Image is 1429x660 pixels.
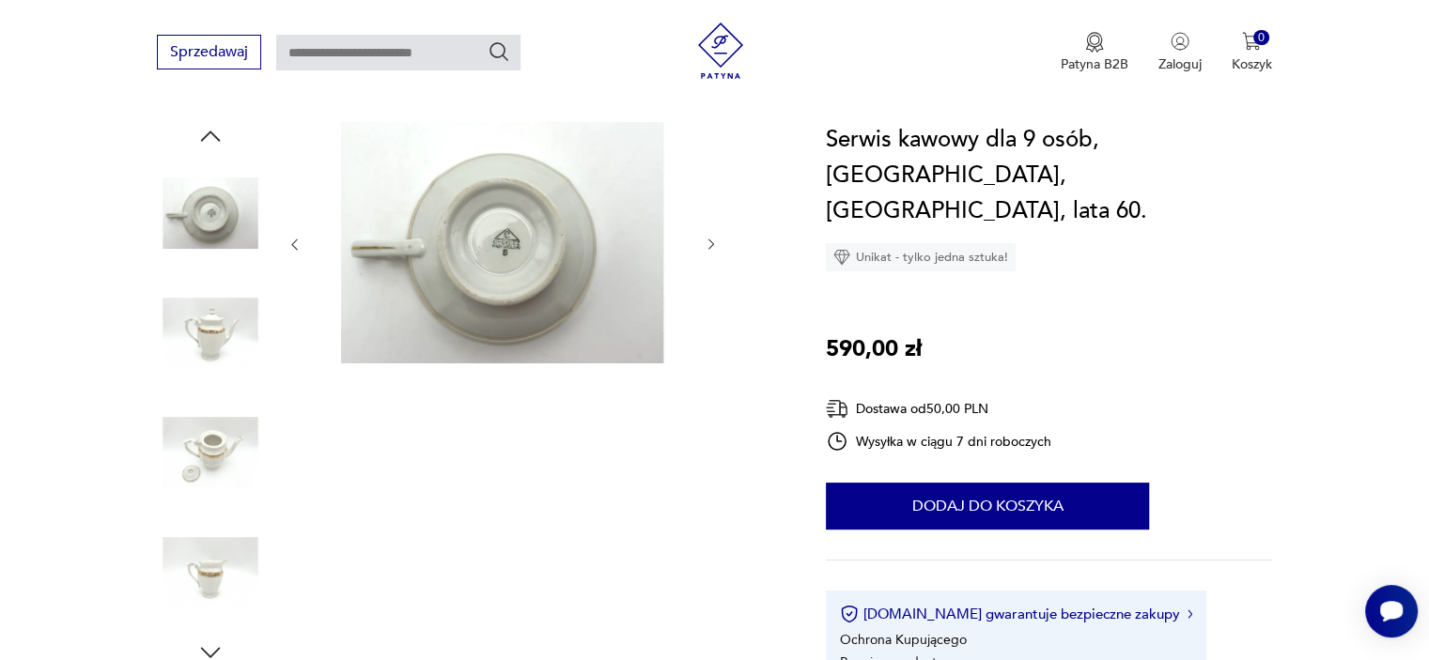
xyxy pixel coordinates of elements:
[840,605,1192,623] button: [DOMAIN_NAME] gwarantuje bezpieczne zakupy
[840,631,967,649] li: Ochrona Kupującego
[1365,585,1418,637] iframe: Smartsupp widget button
[840,605,859,623] img: Ikona certyfikatu
[321,122,684,363] img: Zdjęcie produktu Serwis kawowy dla 9 osób, Chodzież, Polska, lata 60.
[157,35,261,69] button: Sprzedawaj
[157,399,264,506] img: Zdjęcie produktu Serwis kawowy dla 9 osób, Chodzież, Polska, lata 60.
[1061,32,1128,73] button: Patyna B2B
[488,40,510,63] button: Szukaj
[157,280,264,387] img: Zdjęcie produktu Serwis kawowy dla 9 osób, Chodzież, Polska, lata 60.
[1188,609,1193,619] img: Ikona strzałki w prawo
[833,249,850,266] img: Ikona diamentu
[157,47,261,60] a: Sprzedawaj
[157,160,264,267] img: Zdjęcie produktu Serwis kawowy dla 9 osób, Chodzież, Polska, lata 60.
[1158,55,1202,73] p: Zaloguj
[1253,30,1269,46] div: 0
[157,519,264,626] img: Zdjęcie produktu Serwis kawowy dla 9 osób, Chodzież, Polska, lata 60.
[1232,55,1272,73] p: Koszyk
[1061,55,1128,73] p: Patyna B2B
[826,397,848,421] img: Ikona dostawy
[692,23,749,79] img: Patyna - sklep z meblami i dekoracjami vintage
[1085,32,1104,53] img: Ikona medalu
[1061,32,1128,73] a: Ikona medaluPatyna B2B
[826,430,1051,453] div: Wysyłka w ciągu 7 dni roboczych
[826,122,1272,229] h1: Serwis kawowy dla 9 osób, [GEOGRAPHIC_DATA], [GEOGRAPHIC_DATA], lata 60.
[826,397,1051,421] div: Dostawa od 50,00 PLN
[1171,32,1189,51] img: Ikonka użytkownika
[826,243,1016,271] div: Unikat - tylko jedna sztuka!
[1232,32,1272,73] button: 0Koszyk
[1242,32,1261,51] img: Ikona koszyka
[826,483,1149,530] button: Dodaj do koszyka
[826,331,922,367] p: 590,00 zł
[1158,32,1202,73] button: Zaloguj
